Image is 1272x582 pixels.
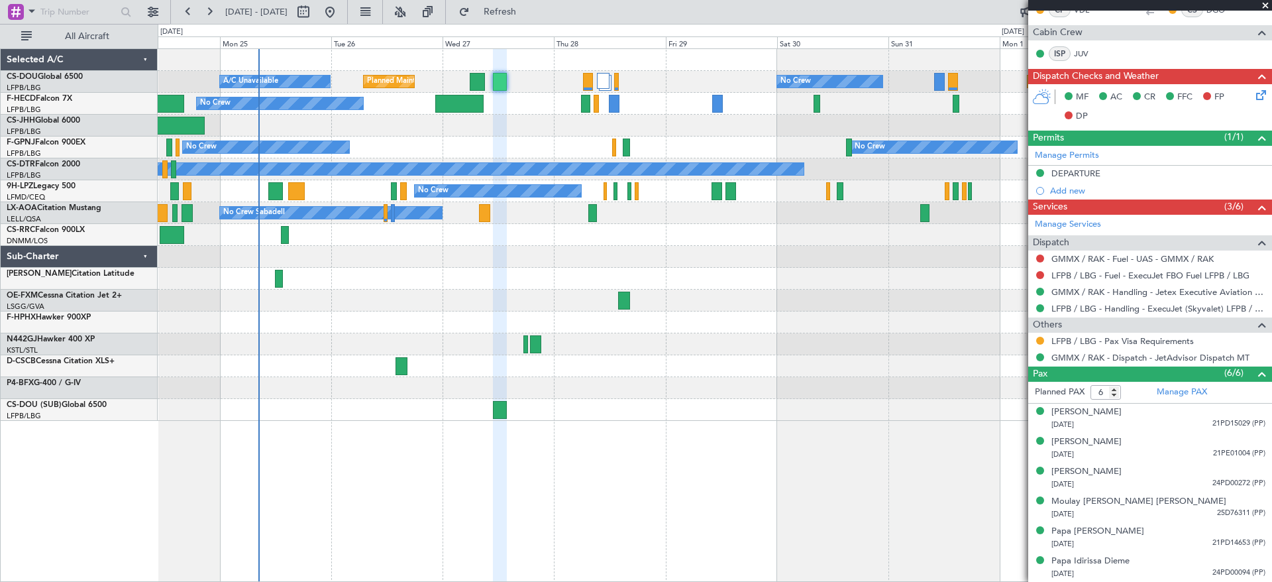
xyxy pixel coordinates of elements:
span: LX-AOA [7,204,37,212]
span: (3/6) [1224,200,1244,213]
a: LSGG/GVA [7,302,44,312]
span: D-CSCB [7,357,36,365]
span: 21PD15029 (PP) [1212,418,1265,430]
span: MF [1076,91,1088,104]
a: LFPB/LBG [7,127,41,137]
div: No Crew [186,137,217,157]
a: P4-BFXG-400 / G-IV [7,379,81,387]
div: No Crew [418,181,449,201]
a: LELL/QSA [7,214,41,224]
a: LX-AOACitation Mustang [7,204,101,212]
div: Wed 27 [443,36,554,48]
a: OE-FXMCessna Citation Jet 2+ [7,292,122,300]
span: 25D76311 (PP) [1217,508,1265,519]
div: DEPARTURE [1051,168,1100,179]
div: ISP [1049,46,1071,61]
a: F-HPHXHawker 900XP [7,314,91,321]
span: DP [1076,110,1088,123]
div: [PERSON_NAME] [1051,406,1122,419]
span: OE-FXM [7,292,38,300]
span: All Aircraft [34,32,140,41]
a: LFPB / LBG - Handling - ExecuJet (Skyvalet) LFPB / LBG [1051,303,1265,314]
span: Services [1033,200,1067,215]
a: GMMX / RAK - Fuel - UAS - GMMX / RAK [1051,253,1214,264]
div: Sun 24 [109,36,220,48]
label: Planned PAX [1035,386,1085,399]
span: F-GPNJ [7,139,35,146]
div: Papa Idirissa Dieme [1051,555,1130,568]
a: CS-RRCFalcon 900LX [7,226,85,234]
span: CS-DOU [7,73,38,81]
span: [DATE] [1051,539,1074,549]
a: CS-DTRFalcon 2000 [7,160,80,168]
div: Tue 26 [331,36,443,48]
div: Add new [1050,185,1265,196]
span: 21PD14653 (PP) [1212,538,1265,549]
span: CS-DOU (SUB) [7,401,62,409]
span: [DATE] [1051,479,1074,489]
span: F-HPHX [7,314,36,321]
div: [DATE] [1002,27,1024,38]
div: Sat 30 [777,36,888,48]
a: Manage Permits [1035,149,1099,162]
div: No Crew [855,137,885,157]
span: [DATE] [1051,509,1074,519]
div: No Crew [780,72,811,91]
a: Manage Services [1035,218,1101,231]
span: Others [1033,318,1062,333]
span: N442GJ [7,335,37,343]
a: LFPB / LBG - Fuel - ExecuJet FBO Fuel LFPB / LBG [1051,270,1249,281]
div: Sun 31 [888,36,1000,48]
div: Thu 28 [554,36,665,48]
div: Fri 29 [666,36,777,48]
div: [PERSON_NAME] [1051,436,1122,449]
a: F-GPNJFalcon 900EX [7,139,85,146]
span: Permits [1033,131,1064,146]
a: LFPB/LBG [7,105,41,115]
span: Refresh [472,7,528,17]
a: GMMX / RAK - Handling - Jetex Executive Aviation GMMX / RAK [1051,286,1265,298]
a: N442GJHawker 400 XP [7,335,95,343]
span: [DATE] [1051,449,1074,459]
a: JUV [1074,48,1104,60]
button: All Aircraft [15,26,144,47]
button: Refresh [452,1,532,23]
div: No Crew [200,93,231,113]
div: [DATE] [160,27,183,38]
a: LFPB / LBG - Pax Visa Requirements [1051,335,1194,347]
span: Dispatch Checks and Weather [1033,69,1159,84]
span: P4-BFX [7,379,34,387]
span: F-HECD [7,95,36,103]
span: 24PD00272 (PP) [1212,478,1265,489]
a: F-HECDFalcon 7X [7,95,72,103]
div: No Crew Sabadell [223,203,285,223]
span: CS-DTR [7,160,35,168]
span: Cabin Crew [1033,25,1083,40]
span: [DATE] [1051,420,1074,430]
a: CS-DOU (SUB)Global 6500 [7,401,107,409]
span: Dispatch [1033,235,1069,251]
span: FP [1214,91,1224,104]
a: DNMM/LOS [7,236,48,246]
div: Moulay [PERSON_NAME] [PERSON_NAME] [1051,495,1226,508]
div: Mon 25 [220,36,331,48]
a: LFPB/LBG [7,148,41,158]
a: GMMX / RAK - Dispatch - JetAdvisor Dispatch MT [1051,352,1249,363]
a: [PERSON_NAME]Citation Latitude [7,270,134,278]
span: (6/6) [1224,366,1244,380]
span: [PERSON_NAME] [7,270,72,278]
span: CR [1144,91,1155,104]
a: LFPB/LBG [7,83,41,93]
a: D-CSCBCessna Citation XLS+ [7,357,115,365]
a: CS-DOUGlobal 6500 [7,73,83,81]
div: A/C Unavailable [223,72,278,91]
a: LFPB/LBG [7,170,41,180]
span: FFC [1177,91,1192,104]
div: Mon 1 [1000,36,1111,48]
span: CS-JHH [7,117,35,125]
a: 9H-LPZLegacy 500 [7,182,76,190]
a: LFPB/LBG [7,411,41,421]
span: [DATE] [1051,569,1074,579]
span: 21PE01004 (PP) [1213,448,1265,459]
span: [DATE] - [DATE] [225,6,288,18]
